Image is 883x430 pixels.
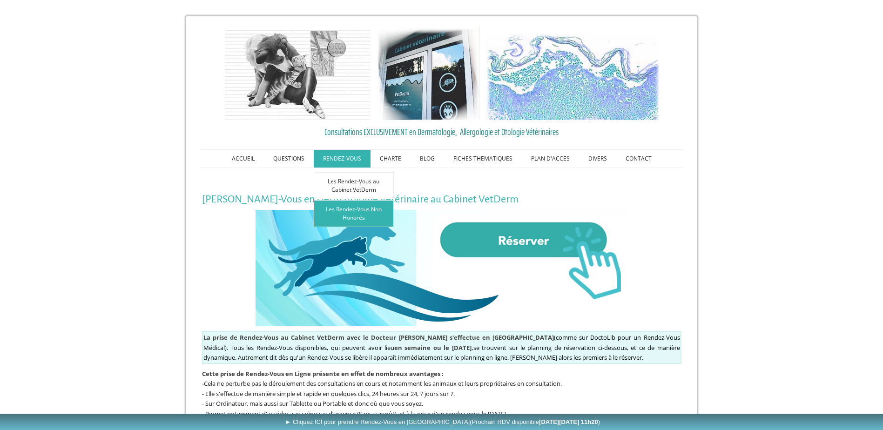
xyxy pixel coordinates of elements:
a: CHARTE [371,150,411,168]
span: rise de Rendez-Vous en Ligne présente en effet de nombreux avantages : [224,370,444,378]
span: - Elle s'effectue de manière simple et rapide en quelques clics, 24 heures sur 24, 7 jours sur 7. [202,390,455,398]
span: - Sur Ordinateur, mais aussi sur Tablette ou Portable et donc où que vous soyez. [202,399,423,408]
a: FICHES THEMATIQUES [444,150,522,168]
a: DIVERS [579,150,616,168]
span: en semaine ou le [DATE], [394,343,473,352]
a: CONTACT [616,150,661,168]
span: - Permet notamment d'accéder aux créneaux d’urgence (Sans surcoût) et à la prise d'un rendez-vous... [202,410,507,418]
a: RENDEZ-VOUS [314,150,371,168]
a: Les Rendez-Vous au Cabinet VetDerm [314,172,394,199]
span: (comme [203,333,577,342]
img: Rendez-Vous en Ligne au Cabinet VetDerm [256,210,628,326]
a: ACCUEIL [222,150,264,168]
a: Consultations EXCLUSIVEMENT en Dermatologie, Allergologie et Otologie Vétérinaires [202,125,681,139]
a: Les Rendez-Vous Non Honorés [314,200,394,227]
a: BLOG [411,150,444,168]
span: Cela ne perturbe pas le déroulement des consultations en cours et notamment les animaux et leurs ... [204,379,562,388]
h1: [PERSON_NAME]-Vous en Dermatologie Vétérinaire au Cabinet VetDerm [202,194,681,205]
a: QUESTIONS [264,150,314,168]
span: sur DoctoLib pour un Rendez-Vous Médical). Tous les Rendez-Vous disponibles, qui peuvent avoir lieu [203,333,680,352]
span: ► Cliquez ICI pour prendre Rendez-Vous en [GEOGRAPHIC_DATA] [285,418,600,425]
span: Cette p [202,370,444,378]
span: - [202,379,204,388]
a: PLAN D'ACCES [522,150,579,168]
strong: La prise de Rendez-Vous au Cabinet VetDerm avec le Docteur [PERSON_NAME] s'effectue en [GEOGRAPHI... [203,333,554,342]
span: (Prochain RDV disponible ) [470,418,600,425]
b: [DATE][DATE] 11h20 [539,418,598,425]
